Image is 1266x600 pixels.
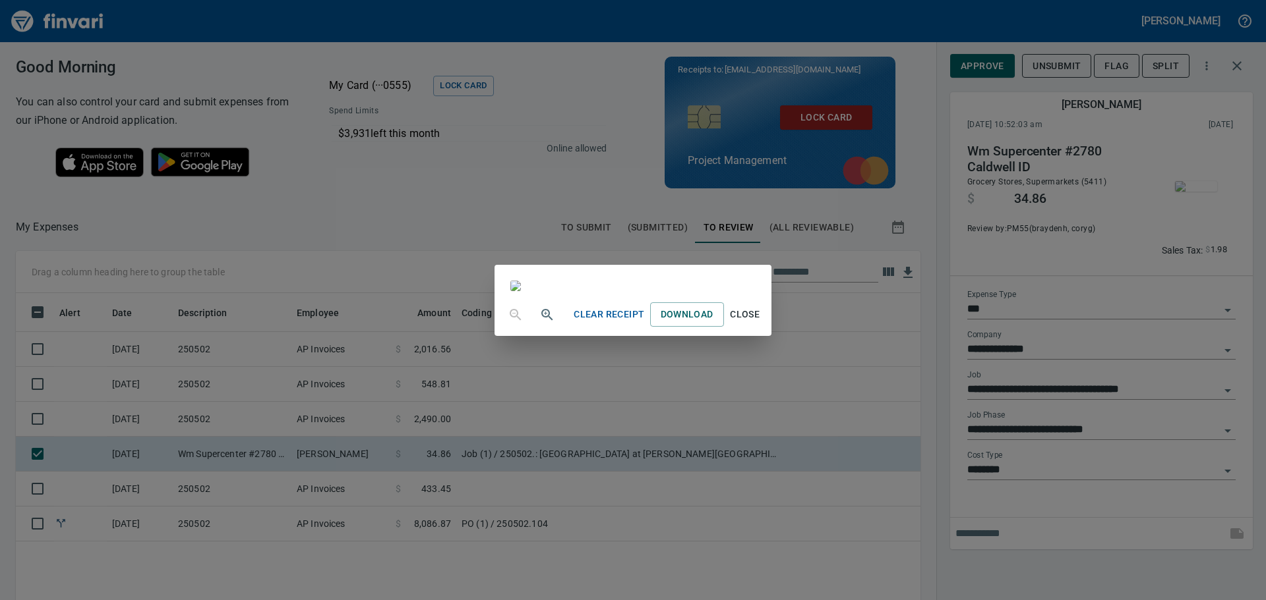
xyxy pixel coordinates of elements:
span: Download [661,306,713,323]
img: receipts%2Ftapani%2F2025-08-10%2FClCOefyXvsSxAkwpqqxgsn61MD32__TcDy4nhu5Cx1ChYTwGX5.jpg [510,281,521,291]
button: Close [724,302,766,327]
span: Close [729,306,761,323]
button: Clear Receipt [568,302,649,327]
a: Download [650,302,724,327]
span: Clear Receipt [574,306,644,323]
